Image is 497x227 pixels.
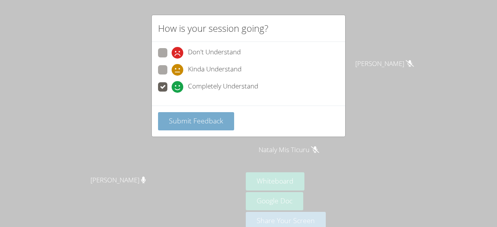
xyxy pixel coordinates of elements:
span: Completely Understand [188,81,258,93]
span: Kinda Understand [188,64,242,76]
span: Submit Feedback [169,116,223,125]
h2: How is your session going? [158,21,268,35]
span: Don't Understand [188,47,241,59]
button: Submit Feedback [158,112,234,130]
